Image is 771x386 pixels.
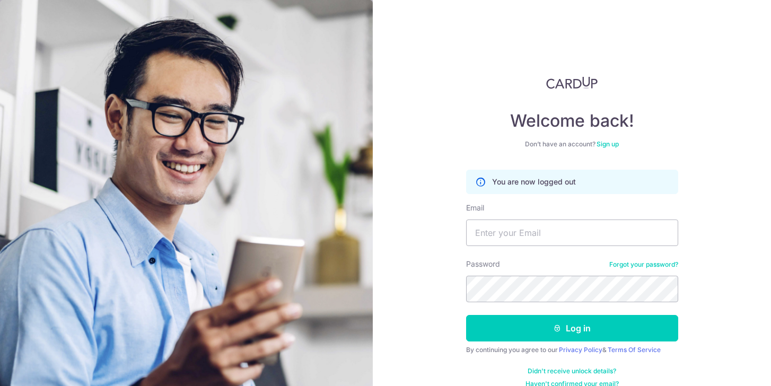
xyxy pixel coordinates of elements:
a: Privacy Policy [559,346,602,354]
a: Sign up [597,140,619,148]
a: Terms Of Service [608,346,661,354]
a: Didn't receive unlock details? [528,367,616,375]
div: By continuing you agree to our & [466,346,678,354]
label: Email [466,203,484,213]
button: Log in [466,315,678,341]
input: Enter your Email [466,220,678,246]
p: You are now logged out [492,177,576,187]
label: Password [466,259,500,269]
a: Forgot your password? [609,260,678,269]
h4: Welcome back! [466,110,678,131]
img: CardUp Logo [546,76,598,89]
div: Don’t have an account? [466,140,678,148]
